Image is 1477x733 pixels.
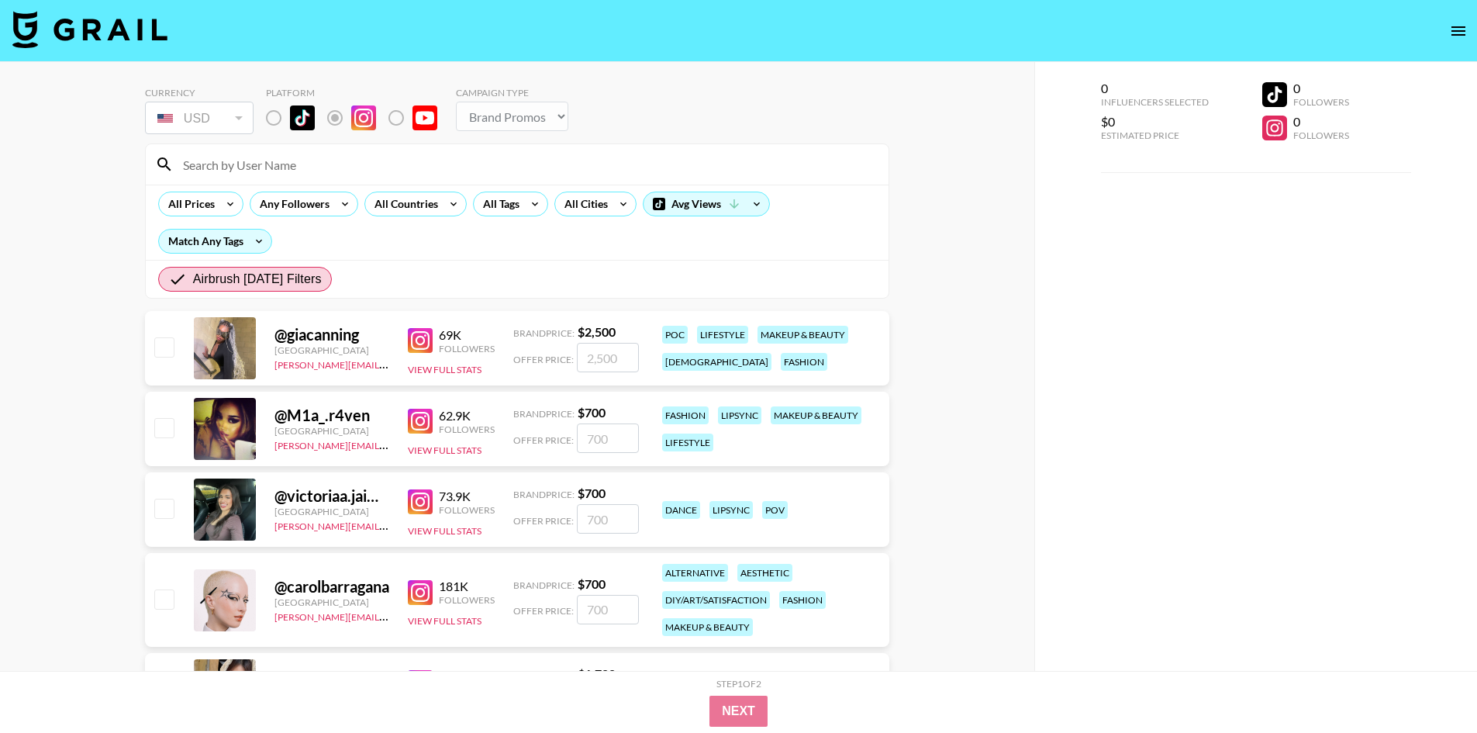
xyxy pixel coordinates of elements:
div: Platform [266,87,450,99]
div: @ carolbarragana [274,577,389,596]
div: Followers [1293,96,1349,108]
div: lifestyle [662,434,713,451]
input: 700 [577,424,639,453]
img: TikTok [290,105,315,130]
img: Instagram [351,105,376,130]
img: Instagram [408,328,433,353]
input: 700 [577,504,639,534]
div: diy/art/satisfaction [662,591,770,609]
span: Brand Price: [513,579,575,591]
span: Brand Price: [513,489,575,500]
div: All Countries [365,192,441,216]
div: USD [148,105,250,132]
span: Offer Price: [513,354,574,365]
img: Instagram [408,489,433,514]
div: 73.9K [439,489,495,504]
div: Avg Views [644,192,769,216]
div: 62.9K [439,408,495,424]
div: Currency [145,87,254,99]
div: [DEMOGRAPHIC_DATA] [662,353,771,371]
div: lipsync [709,501,753,519]
span: Offer Price: [513,434,574,446]
button: View Full Stats [408,525,481,537]
div: makeup & beauty [662,618,753,636]
a: [PERSON_NAME][EMAIL_ADDRESS][PERSON_NAME][DOMAIN_NAME] [274,608,578,623]
div: 0 [1101,81,1209,96]
div: @ ayuxtaes [274,667,389,686]
div: [GEOGRAPHIC_DATA] [274,506,389,517]
div: Campaign Type [456,87,568,99]
div: fashion [662,406,709,424]
span: Airbrush [DATE] Filters [193,270,322,289]
div: Followers [439,343,495,354]
div: [GEOGRAPHIC_DATA] [274,596,389,608]
div: pov [762,501,788,519]
button: View Full Stats [408,615,481,627]
div: alternative [662,564,728,582]
div: Estimated Price [1101,130,1209,141]
div: makeup & beauty [771,406,861,424]
div: makeup & beauty [757,326,848,344]
div: 0 [1293,114,1349,130]
div: $0 [1101,114,1209,130]
div: 143K [439,669,495,685]
input: 700 [577,595,639,624]
div: 69K [439,327,495,343]
img: YouTube [412,105,437,130]
div: poc [662,326,688,344]
div: Followers [439,594,495,606]
div: [GEOGRAPHIC_DATA] [274,425,389,437]
img: Instagram [408,670,433,695]
div: All Cities [555,192,611,216]
a: [PERSON_NAME][EMAIL_ADDRESS][DOMAIN_NAME] [274,517,504,532]
div: lipsync [718,406,761,424]
input: Search by User Name [174,152,879,177]
div: Step 1 of 2 [716,678,761,690]
div: @ M1a_.r4ven [274,406,389,425]
div: List locked to Instagram. [266,102,450,134]
div: fashion [779,591,826,609]
div: All Tags [474,192,523,216]
span: Offer Price: [513,515,574,527]
div: lifestyle [697,326,748,344]
div: dance [662,501,700,519]
div: aesthetic [737,564,792,582]
div: Influencers Selected [1101,96,1209,108]
div: 181K [439,579,495,594]
a: [PERSON_NAME][EMAIL_ADDRESS][PERSON_NAME][DOMAIN_NAME] [274,356,578,371]
div: @ giacanning [274,325,389,344]
img: Instagram [408,409,433,434]
strong: $ 700 [578,486,606,500]
div: 0 [1293,81,1349,96]
button: View Full Stats [408,364,481,375]
div: Followers [439,504,495,516]
button: View Full Stats [408,444,481,456]
div: Any Followers [250,192,333,216]
div: Followers [439,424,495,435]
span: Brand Price: [513,669,575,681]
strong: $ 1,700 [578,666,616,681]
div: [GEOGRAPHIC_DATA] [274,344,389,356]
button: Next [709,696,768,727]
strong: $ 700 [578,576,606,591]
strong: $ 2,500 [578,324,616,339]
span: Brand Price: [513,327,575,339]
div: Currency is locked to USD [145,99,254,137]
a: [PERSON_NAME][EMAIL_ADDRESS][DOMAIN_NAME] [274,437,504,451]
div: All Prices [159,192,218,216]
button: open drawer [1443,16,1474,47]
input: 2,500 [577,343,639,372]
div: fashion [781,353,827,371]
img: Instagram [408,580,433,605]
span: Offer Price: [513,605,574,617]
div: Match Any Tags [159,230,271,253]
iframe: Drift Widget Chat Controller [1399,655,1458,714]
span: Brand Price: [513,408,575,420]
div: @ victoriaa.jaimess [274,486,389,506]
img: Grail Talent [12,11,167,48]
strong: $ 700 [578,405,606,420]
div: Followers [1293,130,1349,141]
